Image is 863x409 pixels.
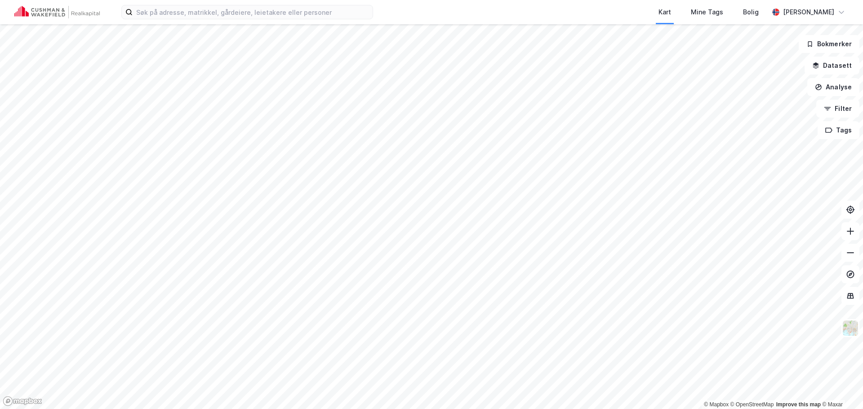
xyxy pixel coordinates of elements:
button: Datasett [805,57,859,75]
button: Filter [816,100,859,118]
div: Kontrollprogram for chat [818,366,863,409]
input: Søk på adresse, matrikkel, gårdeiere, leietakere eller personer [133,5,373,19]
div: Mine Tags [691,7,723,18]
a: OpenStreetMap [730,401,774,408]
button: Tags [818,121,859,139]
div: Kart [658,7,671,18]
a: Improve this map [776,401,821,408]
a: Mapbox homepage [3,396,42,406]
button: Bokmerker [799,35,859,53]
img: Z [842,320,859,337]
img: cushman-wakefield-realkapital-logo.202ea83816669bd177139c58696a8fa1.svg [14,6,100,18]
div: Bolig [743,7,759,18]
button: Analyse [807,78,859,96]
iframe: Chat Widget [818,366,863,409]
a: Mapbox [704,401,729,408]
div: [PERSON_NAME] [783,7,834,18]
